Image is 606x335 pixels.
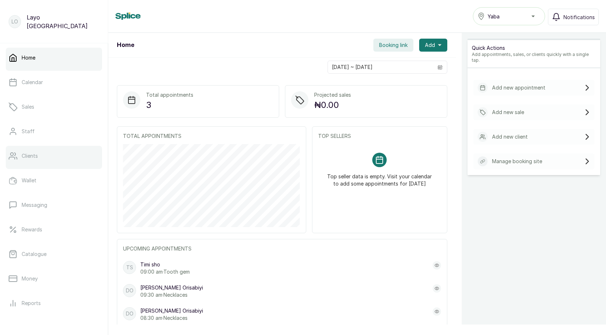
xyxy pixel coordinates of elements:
[6,72,102,92] a: Calendar
[492,109,524,116] p: Add new sale
[146,91,193,99] p: Total appointments
[6,146,102,166] a: Clients
[488,13,500,20] span: Yaba
[22,275,38,282] p: Money
[548,9,599,25] button: Notifications
[425,42,435,49] span: Add
[472,52,596,63] p: Add appointments, sales, or clients quickly with a single tap.
[419,39,447,52] button: Add
[6,170,102,191] a: Wallet
[22,128,35,135] p: Staff
[563,13,595,21] span: Notifications
[140,261,190,268] p: Timi sho
[6,121,102,142] a: Staff
[22,152,38,160] p: Clients
[314,99,351,112] p: ₦0.00
[22,300,41,307] p: Reports
[22,201,47,209] p: Messaging
[123,132,300,140] p: TOTAL APPOINTMENTS
[140,314,203,322] p: 08:30 am · Necklaces
[492,84,545,91] p: Add new appointment
[123,245,441,252] p: UPCOMING APPOINTMENTS
[126,287,133,294] p: DO
[6,48,102,68] a: Home
[373,39,413,52] button: Booking link
[146,99,193,112] p: 3
[318,132,441,140] p: TOP SELLERS
[492,158,542,165] p: Manage booking site
[438,65,443,70] svg: calendar
[492,133,528,140] p: Add new client
[126,310,133,317] p: DO
[12,18,18,25] p: LO
[379,42,408,49] span: Booking link
[6,97,102,117] a: Sales
[6,219,102,240] a: Rewards
[327,167,432,187] p: Top seller data is empty. Visit your calendar to add some appointments for [DATE]
[140,284,203,291] p: [PERSON_NAME] Orisabiyi
[6,195,102,215] a: Messaging
[6,293,102,313] a: Reports
[22,54,35,61] p: Home
[140,268,190,275] p: 09:00 am · Tooth gem
[472,44,596,52] p: Quick Actions
[6,244,102,264] a: Catalogue
[6,269,102,289] a: Money
[22,103,34,110] p: Sales
[140,291,203,299] p: 09:30 am · Necklaces
[22,177,36,184] p: Wallet
[27,13,99,30] p: Layo [GEOGRAPHIC_DATA]
[22,226,42,233] p: Rewards
[22,79,43,86] p: Calendar
[328,61,433,73] input: Select date
[22,251,47,258] p: Catalogue
[314,91,351,99] p: Projected sales
[473,7,545,25] button: Yaba
[117,41,134,49] h1: Home
[126,264,133,271] p: TS
[140,307,203,314] p: [PERSON_NAME] Orisabiyi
